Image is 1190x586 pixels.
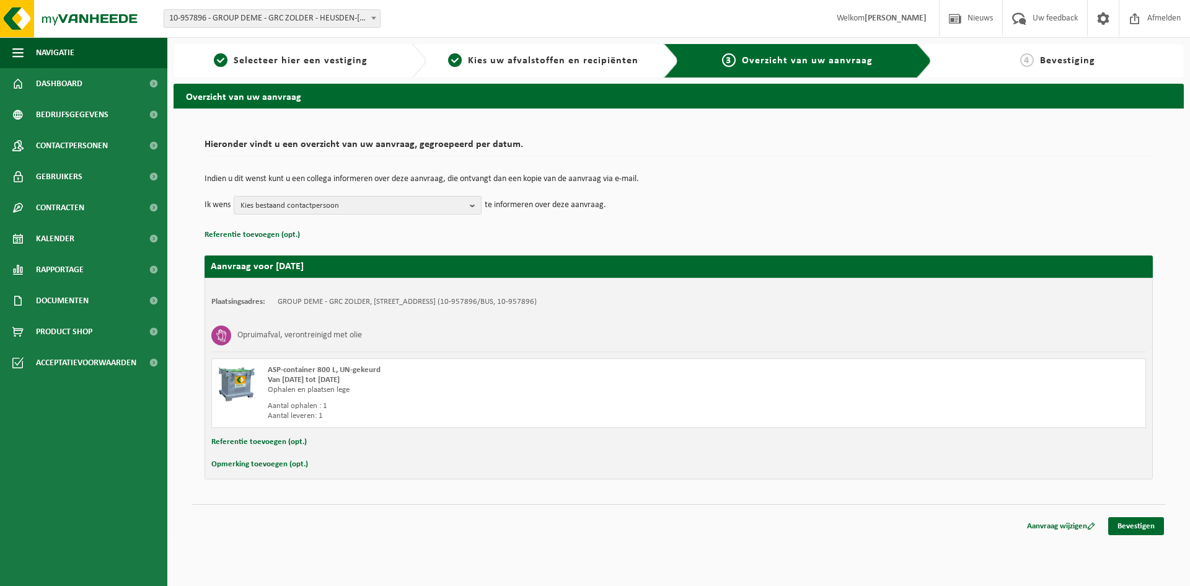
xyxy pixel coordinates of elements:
[485,196,606,215] p: te informeren over deze aanvraag.
[36,130,108,161] span: Contactpersonen
[36,99,108,130] span: Bedrijfsgegevens
[237,326,362,345] h3: Opruimafval, verontreinigd met olie
[722,53,736,67] span: 3
[164,9,381,28] span: 10-957896 - GROUP DEME - GRC ZOLDER - HEUSDEN-ZOLDER
[205,175,1153,184] p: Indien u dit wenst kunt u een collega informeren over deze aanvraag, die ontvangt dan een kopie v...
[234,196,482,215] button: Kies bestaand contactpersoon
[1020,53,1034,67] span: 4
[205,140,1153,156] h2: Hieronder vindt u een overzicht van uw aanvraag, gegroepeerd per datum.
[36,68,82,99] span: Dashboard
[468,56,638,66] span: Kies uw afvalstoffen en recipiënten
[36,316,92,347] span: Product Shop
[448,53,462,67] span: 2
[268,376,340,384] strong: Van [DATE] tot [DATE]
[278,297,537,307] td: GROUP DEME - GRC ZOLDER, [STREET_ADDRESS] (10-957896/BUS, 10-957896)
[1108,517,1164,535] a: Bevestigen
[36,161,82,192] span: Gebruikers
[211,456,308,473] button: Opmerking toevoegen (opt.)
[214,53,227,67] span: 1
[36,254,84,285] span: Rapportage
[36,192,84,223] span: Contracten
[433,53,654,68] a: 2Kies uw afvalstoffen en recipiënten
[164,10,380,27] span: 10-957896 - GROUP DEME - GRC ZOLDER - HEUSDEN-ZOLDER
[865,14,927,23] strong: [PERSON_NAME]
[268,385,728,395] div: Ophalen en plaatsen lege
[268,411,728,421] div: Aantal leveren: 1
[36,347,136,378] span: Acceptatievoorwaarden
[1018,517,1104,535] a: Aanvraag wijzigen
[218,365,255,402] img: PB-AP-0800-MET-02-01.png
[174,84,1184,108] h2: Overzicht van uw aanvraag
[180,53,402,68] a: 1Selecteer hier een vestiging
[211,298,265,306] strong: Plaatsingsadres:
[205,196,231,215] p: Ik wens
[211,434,307,450] button: Referentie toevoegen (opt.)
[36,223,74,254] span: Kalender
[742,56,873,66] span: Overzicht van uw aanvraag
[268,401,728,411] div: Aantal ophalen : 1
[36,37,74,68] span: Navigatie
[240,197,465,215] span: Kies bestaand contactpersoon
[268,366,381,374] span: ASP-container 800 L, UN-gekeurd
[1040,56,1095,66] span: Bevestiging
[211,262,304,272] strong: Aanvraag voor [DATE]
[36,285,89,316] span: Documenten
[205,227,300,243] button: Referentie toevoegen (opt.)
[234,56,368,66] span: Selecteer hier een vestiging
